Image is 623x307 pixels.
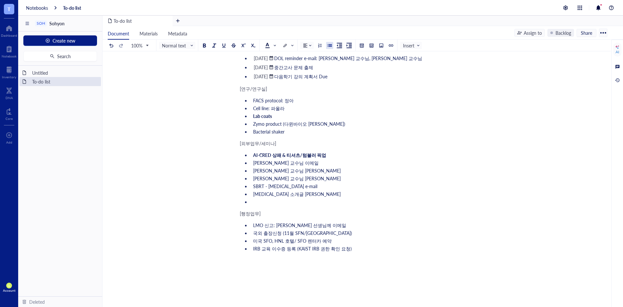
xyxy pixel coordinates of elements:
a: To-do list [63,5,81,11]
span: Materials [140,30,158,37]
span: 미국 SFO, HNL 호텔/ SFO 렌터카 예약 [253,237,332,244]
span: SL [7,284,10,288]
span: Create new [53,38,75,43]
span: [MEDICAL_DATA] 소개글 [PERSON_NAME] [253,191,341,197]
div: AI [616,49,619,55]
a: Dashboard [1,23,17,37]
div: Backlog [556,29,571,36]
span: T [7,5,11,13]
span: 국외 출장신청 (11월 SFN/[GEOGRAPHIC_DATA]) [253,230,352,236]
span: FACS protocol: 정아 [253,97,294,104]
span: AI-CRED 상패 & 티셔츠/텀블러 픽업 [253,152,326,158]
div: SOH [37,21,45,26]
span: SBRT - [MEDICAL_DATA] e-mail [253,183,317,189]
button: Search [23,51,97,61]
span: Cell line: 파올라 [253,105,285,111]
div: Core [6,117,13,121]
span: LMO 신고: [PERSON_NAME] 선생님께 이메일 [253,222,346,228]
div: Deleted [29,298,45,305]
span: Document [108,30,129,37]
div: DNA [6,96,13,100]
span: Search [57,54,71,59]
span: IRB 교육 이수증 등록 (KAIST IRB 권한 확인 요청) [253,245,352,252]
div: Dashboard [1,33,17,37]
span: Bacterial shaker [253,128,285,135]
span: Sohyon [49,20,65,27]
span: Share [581,30,592,36]
div: Untitled [29,68,98,77]
span: Normal text [162,43,194,48]
div: To-do list [29,77,98,86]
div: Assign to [524,29,542,36]
a: DNA [6,85,13,100]
span: 중간고사 문제 출제 [274,64,313,70]
span: [행정업무] [240,210,261,217]
span: Metadata [168,30,187,37]
button: Share [577,29,596,37]
div: Add [6,140,12,144]
div: Notebook [2,54,17,58]
span: 100% [131,43,148,48]
a: Notebooks [26,5,48,11]
div: [DATE] [254,55,268,61]
div: [DATE] [254,64,268,70]
span: [PERSON_NAME] 교수님 이메일 [253,160,319,166]
a: Inventory [2,65,16,79]
span: [PERSON_NAME] 교수님 [PERSON_NAME] [253,167,341,174]
div: Account [3,288,16,292]
span: [연구/연구실] [240,85,267,92]
a: Notebook [2,44,17,58]
span: Insert [403,43,420,48]
div: [DATE] [254,73,268,79]
a: Core [6,106,13,121]
span: 다음학기 강의 계획서 Due [274,73,327,80]
span: Zymo product (다윈바이오 [PERSON_NAME]) [253,121,345,127]
span: [PERSON_NAME] 교수님 [PERSON_NAME] [253,175,341,182]
span: Lab coats [253,113,272,119]
span: DOL reminder e-mail: [PERSON_NAME] 교수님, [PERSON_NAME] 교수님 [274,55,422,61]
div: Inventory [2,75,16,79]
span: [외부업무/세미나] [240,140,276,147]
button: Create new [23,35,97,46]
